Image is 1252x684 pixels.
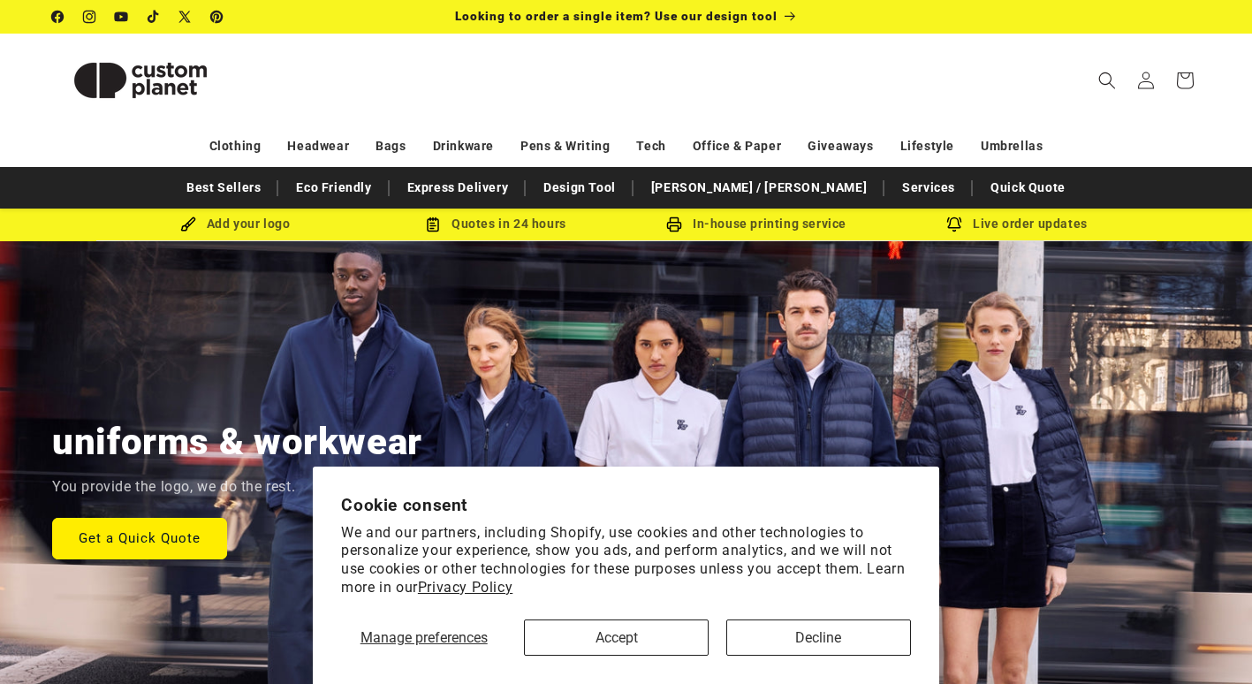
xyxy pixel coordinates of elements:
p: You provide the logo, we do the rest. [52,475,295,500]
div: Quotes in 24 hours [366,213,626,235]
h2: Cookie consent [341,495,911,515]
span: Manage preferences [360,629,488,646]
span: Looking to order a single item? Use our design tool [455,9,778,23]
button: Accept [524,619,709,656]
img: Brush Icon [180,217,196,232]
img: In-house printing [666,217,682,232]
a: Giveaways [808,131,873,162]
a: Custom Planet [45,34,235,126]
button: Manage preferences [341,619,506,656]
a: Privacy Policy [418,579,512,596]
a: Umbrellas [981,131,1043,162]
button: Decline [726,619,911,656]
a: Services [893,172,964,203]
a: Design Tool [535,172,625,203]
a: Best Sellers [178,172,269,203]
a: Express Delivery [398,172,518,203]
img: Custom Planet [52,41,229,120]
a: Drinkware [433,131,494,162]
img: Order Updates Icon [425,217,441,232]
a: Get a Quick Quote [52,517,227,559]
a: Quick Quote [982,172,1074,203]
a: Tech [636,131,665,162]
a: Bags [376,131,406,162]
div: Live order updates [887,213,1148,235]
a: Headwear [287,131,349,162]
a: Lifestyle [900,131,954,162]
div: In-house printing service [626,213,887,235]
h2: uniforms & workwear [52,418,422,466]
a: [PERSON_NAME] / [PERSON_NAME] [642,172,876,203]
p: We and our partners, including Shopify, use cookies and other technologies to personalize your ex... [341,524,911,597]
img: Order updates [946,217,962,232]
a: Office & Paper [693,131,781,162]
summary: Search [1088,61,1127,100]
a: Pens & Writing [520,131,610,162]
a: Clothing [209,131,262,162]
a: Eco Friendly [287,172,380,203]
div: Add your logo [105,213,366,235]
